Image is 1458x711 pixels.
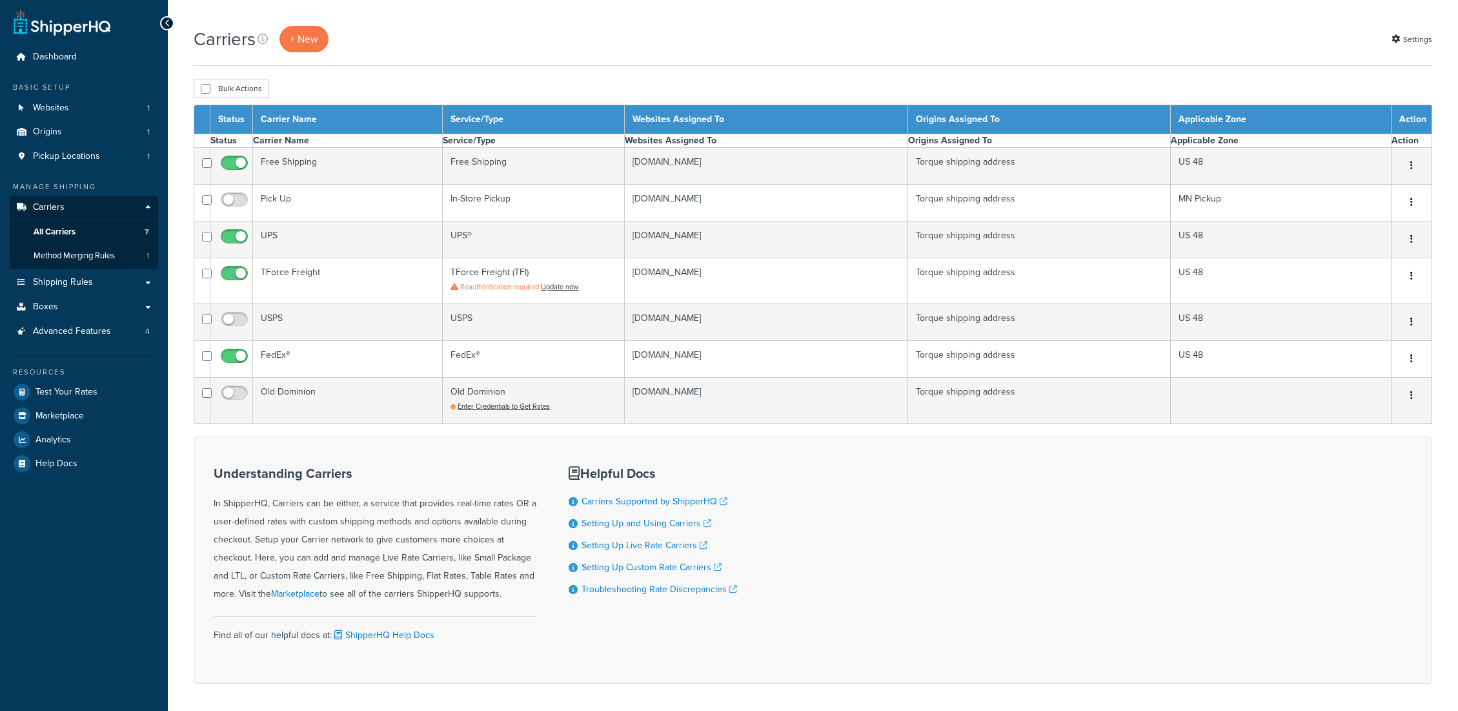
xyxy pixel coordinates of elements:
[443,222,624,258] td: UPS®
[14,10,110,36] a: ShipperHQ Home
[443,378,624,424] td: Old Dominion
[907,105,1170,134] th: Origins Assigned To
[624,185,907,222] td: [DOMAIN_NAME]
[279,26,329,52] a: + New
[10,404,158,428] a: Marketplace
[271,587,319,601] a: Marketplace
[907,341,1170,378] td: Torque shipping address
[10,196,158,269] li: Carriers
[10,181,158,192] div: Manage Shipping
[35,387,97,398] span: Test Your Rates
[10,220,158,244] a: All Carriers 7
[332,628,434,642] a: ShipperHQ Help Docs
[253,222,443,258] td: UPS
[443,105,624,134] th: Service/Type
[214,466,536,480] h3: Understanding Carriers
[1171,304,1392,341] td: US 48
[35,435,71,446] span: Analytics
[145,227,149,238] span: 7
[907,148,1170,185] td: Torque shipping address
[33,52,77,63] span: Dashboard
[10,220,158,244] li: All Carriers
[10,45,158,69] a: Dashboard
[569,466,737,480] h3: Helpful Docs
[34,227,76,238] span: All Carriers
[10,244,158,268] li: Method Merging Rules
[253,148,443,185] td: Free Shipping
[210,134,253,148] th: Status
[147,103,150,114] span: 1
[194,79,269,98] button: Bulk Actions
[1171,134,1392,148] th: Applicable Zone
[582,495,727,508] a: Carriers Supported by ShipperHQ
[35,459,77,469] span: Help Docs
[443,134,624,148] th: Service/Type
[253,304,443,341] td: USPS
[10,120,158,144] a: Origins 1
[10,82,158,93] div: Basic Setup
[624,134,907,148] th: Websites Assigned To
[10,320,158,344] li: Advanced Features
[10,96,158,120] a: Websites 1
[33,127,62,138] span: Origins
[33,277,93,288] span: Shipping Rules
[10,452,158,475] a: Help Docs
[10,428,158,451] a: Analytics
[214,466,536,603] div: In ShipperHQ, Carriers can be either, a service that provides real-time rates OR a user-defined r...
[10,380,158,404] li: Test Your Rates
[582,561,722,574] a: Setting Up Custom Rate Carriers
[145,326,150,337] span: 4
[1171,185,1392,222] td: MN Pickup
[541,282,578,292] a: Update now
[210,105,253,134] th: Status
[147,251,149,262] span: 1
[147,151,150,162] span: 1
[10,244,158,268] a: Method Merging Rules 1
[624,304,907,341] td: [DOMAIN_NAME]
[907,185,1170,222] td: Torque shipping address
[907,222,1170,258] td: Torque shipping address
[33,326,111,337] span: Advanced Features
[907,258,1170,304] td: Torque shipping address
[582,517,711,530] a: Setting Up and Using Carriers
[907,304,1170,341] td: Torque shipping address
[253,258,443,304] td: TForce Freight
[35,411,84,422] span: Marketplace
[443,304,624,341] td: USPS
[1171,105,1392,134] th: Applicable Zone
[10,96,158,120] li: Websites
[1171,258,1392,304] td: US 48
[1392,105,1432,134] th: Action
[443,148,624,185] td: Free Shipping
[624,222,907,258] td: [DOMAIN_NAME]
[10,320,158,344] a: Advanced Features 4
[1392,30,1432,48] a: Settings
[10,295,158,319] a: Boxes
[10,120,158,144] li: Origins
[10,145,158,169] li: Pickup Locations
[33,151,100,162] span: Pickup Locations
[624,105,907,134] th: Websites Assigned To
[624,148,907,185] td: [DOMAIN_NAME]
[907,134,1170,148] th: Origins Assigned To
[214,616,536,644] div: Find all of our helpful docs at:
[10,367,158,378] div: Resources
[460,282,539,292] span: Reauthentication required
[253,341,443,378] td: FedEx®
[443,185,624,222] td: In-Store Pickup
[624,258,907,304] td: [DOMAIN_NAME]
[253,105,443,134] th: Carrier Name
[10,145,158,169] a: Pickup Locations 1
[443,258,624,304] td: TForce Freight (TFI)
[10,271,158,294] a: Shipping Rules
[582,582,737,596] a: Troubleshooting Rate Discrepancies
[1171,341,1392,378] td: US 48
[624,378,907,424] td: [DOMAIN_NAME]
[458,401,550,411] span: Enter Credentials to Get Rates
[451,401,550,411] a: Enter Credentials to Get Rates
[443,341,624,378] td: FedEx®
